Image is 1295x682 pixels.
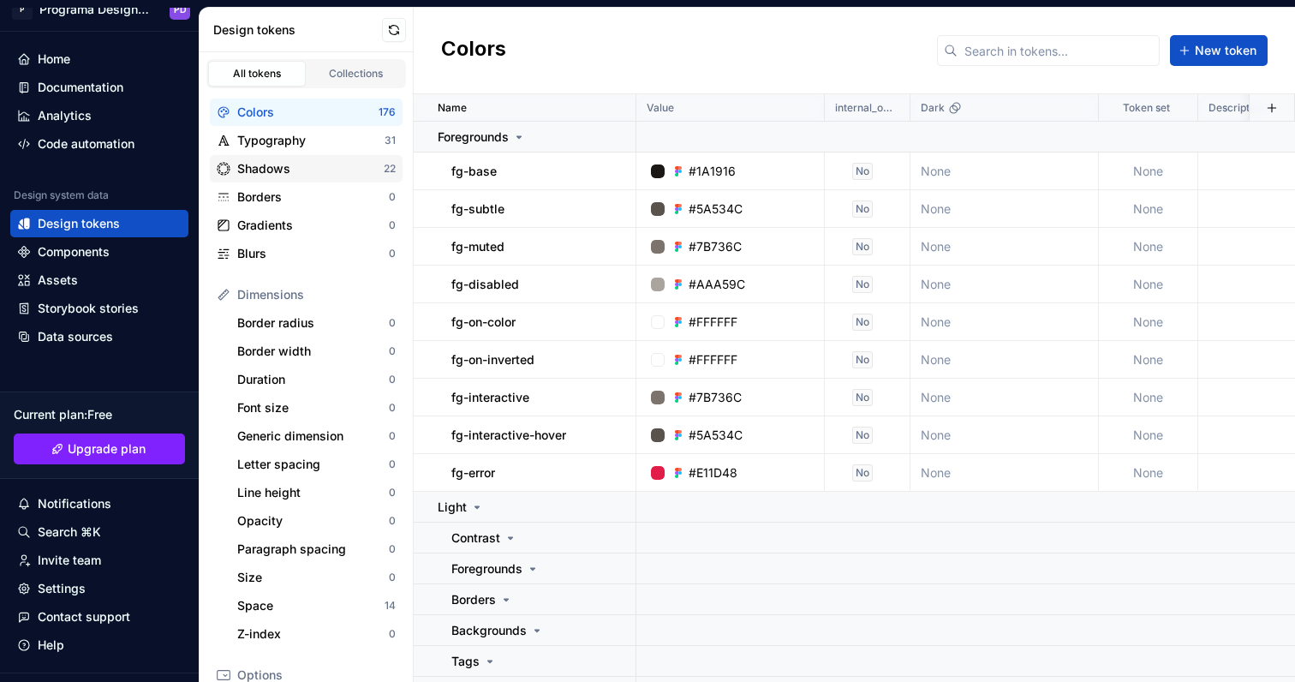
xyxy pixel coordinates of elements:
div: Contact support [38,608,130,625]
a: Colors176 [210,99,403,126]
a: Storybook stories [10,295,188,322]
p: Dark [921,101,945,115]
div: 0 [389,401,396,415]
p: Description [1208,101,1264,115]
div: No [852,427,873,444]
div: No [852,163,873,180]
td: None [910,190,1099,228]
td: None [910,266,1099,303]
div: 0 [389,627,396,641]
div: #5A534C [689,427,743,444]
div: No [852,200,873,218]
p: fg-on-color [451,314,516,331]
div: 0 [389,458,396,471]
div: Size [237,569,389,586]
div: #FFFFFF [689,351,737,368]
p: Tags [451,653,480,670]
p: Foregrounds [438,129,509,146]
div: 31 [385,134,396,147]
div: Data sources [38,328,113,345]
div: Design tokens [213,21,382,39]
a: Documentation [10,74,188,101]
div: Storybook stories [38,300,139,317]
a: Components [10,238,188,266]
div: Code automation [38,135,134,153]
div: 0 [389,190,396,204]
div: Duration [237,371,389,388]
td: None [910,228,1099,266]
div: Shadows [237,160,384,177]
div: Gradients [237,217,389,234]
p: Value [647,101,674,115]
p: Foregrounds [451,560,522,577]
td: None [1099,303,1198,341]
div: Paragraph spacing [237,541,389,558]
a: Letter spacing0 [230,451,403,478]
div: #E11D48 [689,464,737,482]
p: Backgrounds [451,622,527,639]
button: Notifications [10,490,188,517]
div: Help [38,637,64,654]
span: New token [1195,42,1256,59]
div: 0 [389,373,396,386]
div: #AAA59C [689,276,745,293]
a: Line height0 [230,479,403,506]
a: Blurs0 [210,240,403,267]
td: None [910,341,1099,379]
div: No [852,276,873,293]
div: 0 [389,514,396,528]
div: Z-index [237,625,389,643]
a: Code automation [10,130,188,158]
input: Search in tokens... [958,35,1160,66]
a: Borders0 [210,183,403,211]
button: Help [10,631,188,659]
div: #FFFFFF [689,314,737,331]
div: #7B736C [689,389,742,406]
div: Current plan : Free [14,406,185,423]
div: Invite team [38,552,101,569]
div: Settings [38,580,86,597]
div: Design system data [14,188,109,202]
div: Dimensions [237,286,396,303]
a: Font size0 [230,394,403,422]
p: Light [438,499,467,516]
button: New token [1170,35,1268,66]
div: Design tokens [38,215,120,232]
a: Shadows22 [210,155,403,182]
div: No [852,389,873,406]
p: fg-interactive-hover [451,427,566,444]
p: Token set [1123,101,1170,115]
p: fg-error [451,464,495,482]
div: 176 [379,105,396,119]
div: PD [174,3,187,16]
div: #1A1916 [689,163,736,180]
div: #5A534C [689,200,743,218]
div: 14 [385,599,396,613]
td: None [1099,266,1198,303]
div: 0 [389,218,396,232]
div: 0 [389,247,396,260]
p: Name [438,101,467,115]
td: None [910,303,1099,341]
p: fg-base [451,163,497,180]
a: Opacity0 [230,507,403,535]
div: Documentation [38,79,123,96]
p: Borders [451,591,496,608]
div: Programa Design System [39,1,149,18]
p: fg-subtle [451,200,504,218]
div: #7B736C [689,238,742,255]
div: 22 [384,162,396,176]
td: None [1099,379,1198,416]
a: Analytics [10,102,188,129]
p: fg-interactive [451,389,529,406]
div: Border width [237,343,389,360]
a: Upgrade plan [14,434,185,464]
td: None [910,416,1099,454]
div: Analytics [38,107,92,124]
td: None [910,379,1099,416]
div: Border radius [237,314,389,332]
a: Invite team [10,547,188,574]
a: Paragraph spacing0 [230,535,403,563]
a: Data sources [10,323,188,350]
div: 0 [389,429,396,443]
